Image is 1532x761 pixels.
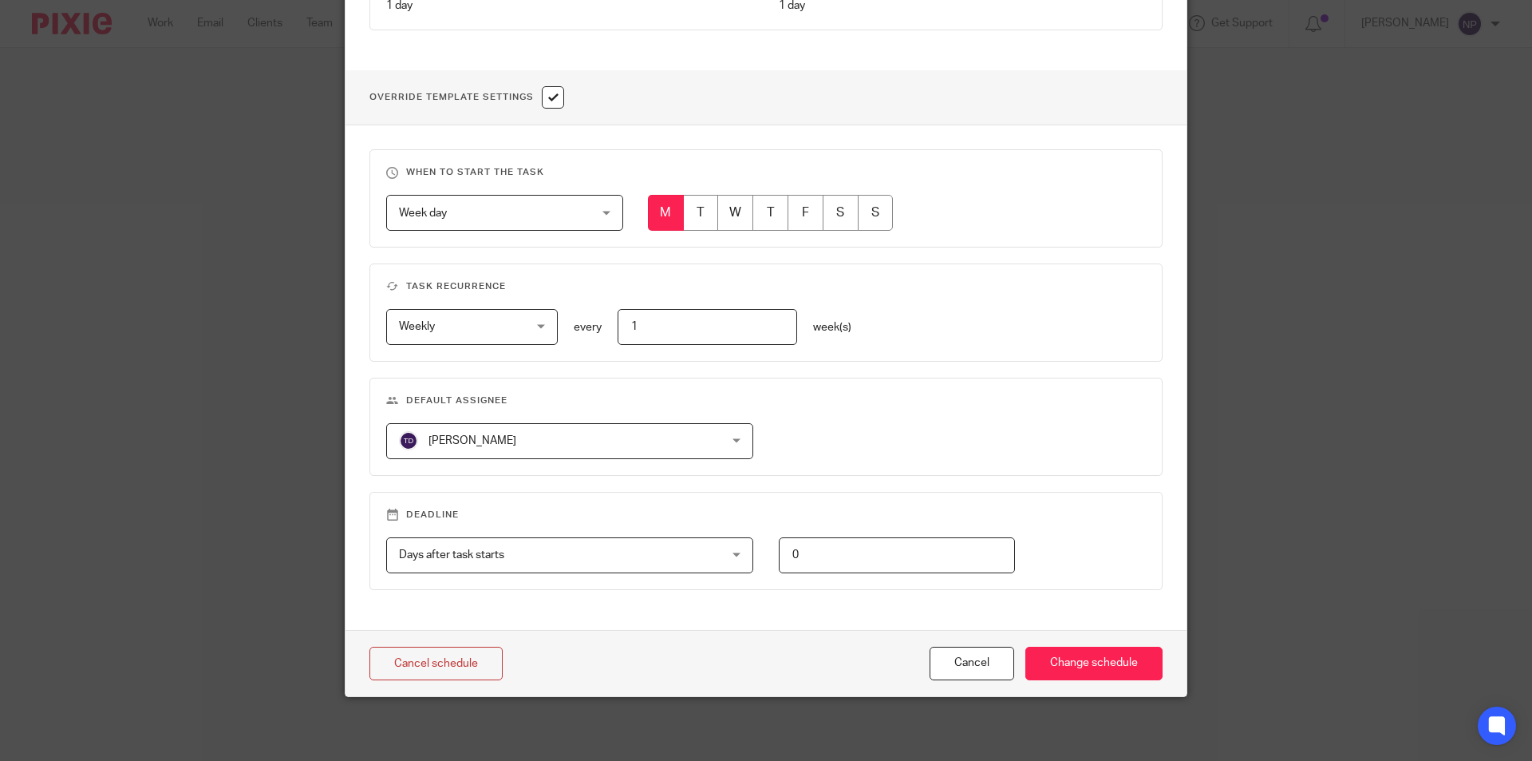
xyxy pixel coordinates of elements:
[574,319,602,335] p: every
[399,208,447,219] span: Week day
[428,435,516,446] span: [PERSON_NAME]
[1025,647,1163,681] input: Change schedule
[386,394,1146,407] h3: Default assignee
[399,431,418,450] img: svg%3E
[399,549,504,561] span: Days after task starts
[399,321,435,332] span: Weekly
[386,280,1146,293] h3: Task recurrence
[930,647,1014,681] button: Cancel
[386,509,1146,521] h3: Deadline
[369,647,503,681] a: Cancel schedule
[813,322,851,333] span: week(s)
[386,166,1146,179] h3: When to start the task
[369,86,564,109] h1: Override Template Settings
